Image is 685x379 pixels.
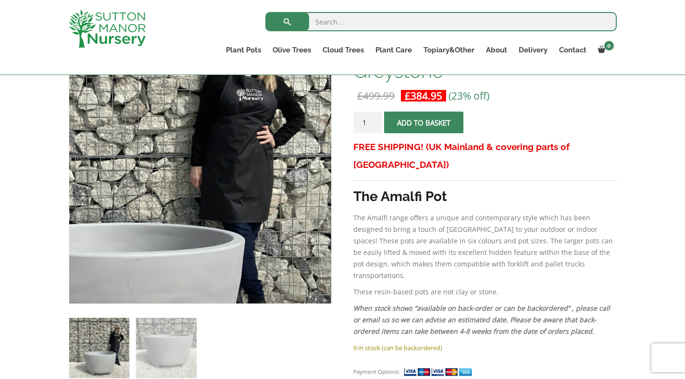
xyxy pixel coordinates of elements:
a: About [480,43,513,57]
a: Delivery [513,43,553,57]
a: Plant Care [370,43,418,57]
a: 0 [592,43,617,57]
p: These resin-based pots are not clay or stone. [353,286,616,298]
em: When stock shows “available on back-order or can be backordered” , please call or email us so we ... [353,303,610,336]
button: Add to basket [384,112,463,133]
p: The Amalfi range offers a unique and contemporary style which has been designed to bring a touch ... [353,212,616,281]
h3: FREE SHIPPING! (UK Mainland & covering parts of [GEOGRAPHIC_DATA]) [353,138,616,174]
a: Topiary&Other [418,43,480,57]
h1: The Amalfi Pot 100 Colour Greystone [353,41,616,81]
strong: The Amalfi Pot [353,189,447,204]
a: Olive Trees [267,43,317,57]
img: payment supported [403,367,475,377]
input: Product quantity [353,112,382,133]
img: The Amalfi Pot 100 Colour Greystone - Image 2 [136,318,196,378]
img: The Amalfi Pot 100 Colour Greystone [69,318,129,378]
bdi: 384.95 [405,89,442,102]
span: 0 [604,41,614,51]
small: Payment Options: [353,368,400,375]
bdi: 499.99 [357,89,395,102]
a: Cloud Trees [317,43,370,57]
img: logo [69,10,146,48]
a: Plant Pots [220,43,267,57]
span: £ [405,89,411,102]
span: (23% off) [448,89,489,102]
input: Search... [265,12,617,31]
a: Contact [553,43,592,57]
span: £ [357,89,363,102]
p: 9 in stock (can be backordered) [353,342,616,354]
